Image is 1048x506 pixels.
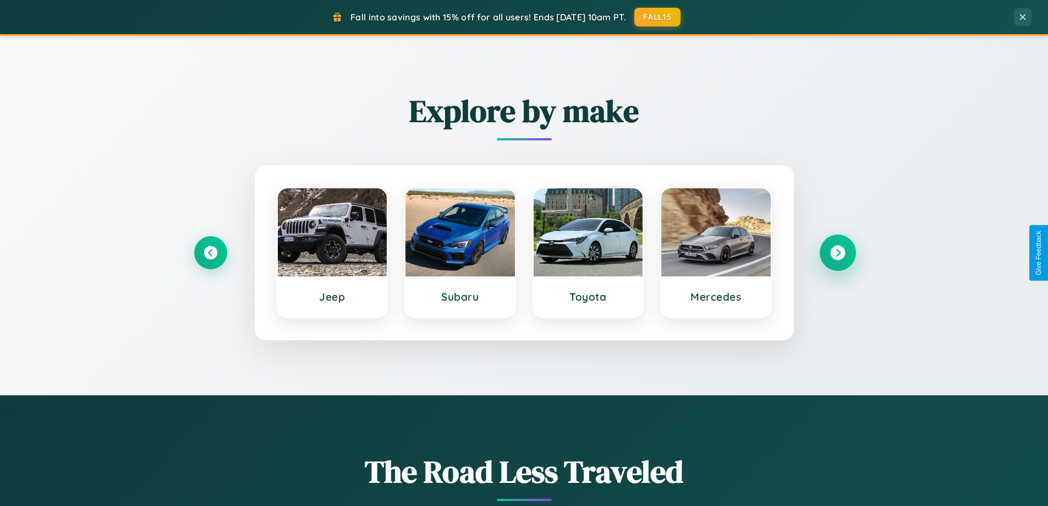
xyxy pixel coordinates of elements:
[194,90,854,132] h2: Explore by make
[672,290,760,303] h3: Mercedes
[545,290,632,303] h3: Toyota
[1035,231,1042,275] div: Give Feedback
[634,8,681,26] button: FALL15
[194,450,854,493] h1: The Road Less Traveled
[416,290,504,303] h3: Subaru
[350,12,626,23] span: Fall into savings with 15% off for all users! Ends [DATE] 10am PT.
[289,290,376,303] h3: Jeep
